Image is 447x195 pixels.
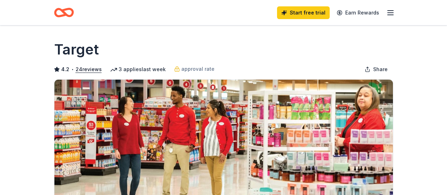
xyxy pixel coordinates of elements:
[76,65,102,74] button: 24reviews
[61,65,69,74] span: 4.2
[277,6,330,19] a: Start free trial
[333,6,383,19] a: Earn Rewards
[373,65,388,74] span: Share
[110,65,166,74] div: 3 applies last week
[54,40,99,59] h1: Target
[54,4,74,21] a: Home
[359,62,393,76] button: Share
[174,65,214,73] a: approval rate
[71,67,73,72] span: •
[181,65,214,73] span: approval rate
